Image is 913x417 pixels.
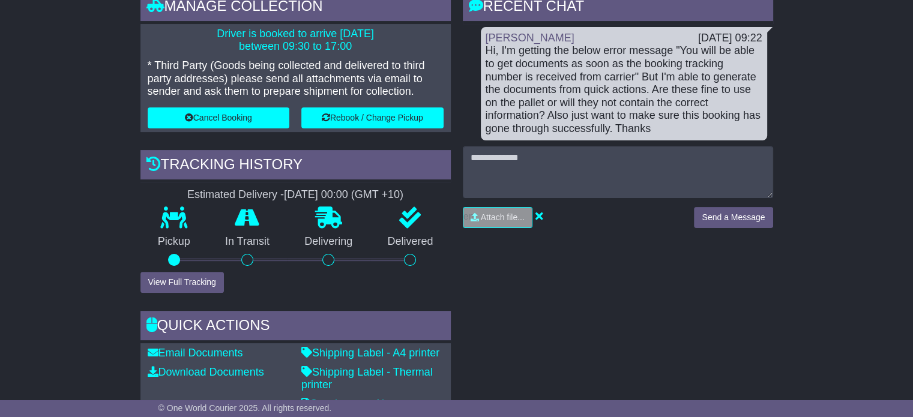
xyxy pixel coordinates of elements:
[140,188,451,202] div: Estimated Delivery -
[148,347,243,359] a: Email Documents
[486,44,762,135] div: Hi, I'm getting the below error message "You will be able to get documents as soon as the booking...
[148,107,290,128] button: Cancel Booking
[287,235,370,248] p: Delivering
[148,366,264,378] a: Download Documents
[148,59,444,98] p: * Third Party (Goods being collected and delivered to third party addresses) please send all atta...
[301,398,399,410] a: Consignment Note
[370,235,450,248] p: Delivered
[158,403,332,413] span: © One World Courier 2025. All rights reserved.
[694,207,773,228] button: Send a Message
[301,107,444,128] button: Rebook / Change Pickup
[140,150,451,182] div: Tracking history
[140,235,208,248] p: Pickup
[148,28,444,53] p: Driver is booked to arrive [DATE] between 09:30 to 17:00
[140,311,451,343] div: Quick Actions
[698,32,762,45] div: [DATE] 09:22
[301,366,433,391] a: Shipping Label - Thermal printer
[208,235,287,248] p: In Transit
[301,347,439,359] a: Shipping Label - A4 printer
[140,272,224,293] button: View Full Tracking
[486,32,574,44] a: [PERSON_NAME]
[284,188,403,202] div: [DATE] 00:00 (GMT +10)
